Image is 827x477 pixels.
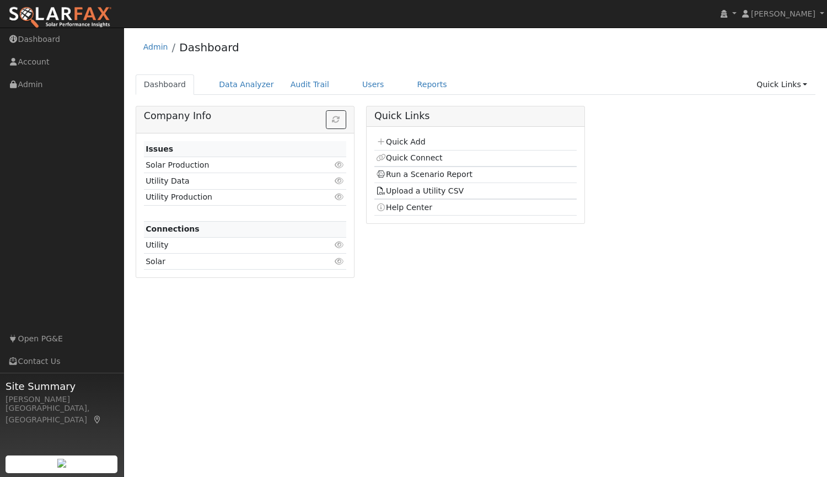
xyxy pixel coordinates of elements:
div: [PERSON_NAME] [6,394,118,405]
td: Solar Production [144,157,314,173]
i: Click to view [335,161,345,169]
a: Dashboard [179,41,239,54]
a: Run a Scenario Report [376,170,472,179]
h5: Quick Links [374,110,577,122]
img: retrieve [57,459,66,468]
img: SolarFax [8,6,112,29]
a: Map [93,415,103,424]
a: Quick Connect [376,153,442,162]
a: Audit Trail [282,74,337,95]
a: Reports [409,74,455,95]
a: Quick Links [748,74,815,95]
span: Site Summary [6,379,118,394]
td: Utility Production [144,189,314,205]
strong: Issues [146,144,173,153]
span: [PERSON_NAME] [751,9,815,18]
td: Utility Data [144,173,314,189]
a: Users [354,74,393,95]
strong: Connections [146,224,200,233]
td: Utility [144,237,314,253]
i: Click to view [335,258,345,265]
a: Admin [143,42,168,51]
h5: Company Info [144,110,346,122]
a: Dashboard [136,74,195,95]
i: Click to view [335,177,345,185]
div: [GEOGRAPHIC_DATA], [GEOGRAPHIC_DATA] [6,403,118,426]
a: Data Analyzer [211,74,282,95]
a: Help Center [376,203,432,212]
td: Solar [144,254,314,270]
i: Click to view [335,193,345,201]
a: Quick Add [376,137,425,146]
i: Click to view [335,241,345,249]
a: Upload a Utility CSV [376,186,464,195]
